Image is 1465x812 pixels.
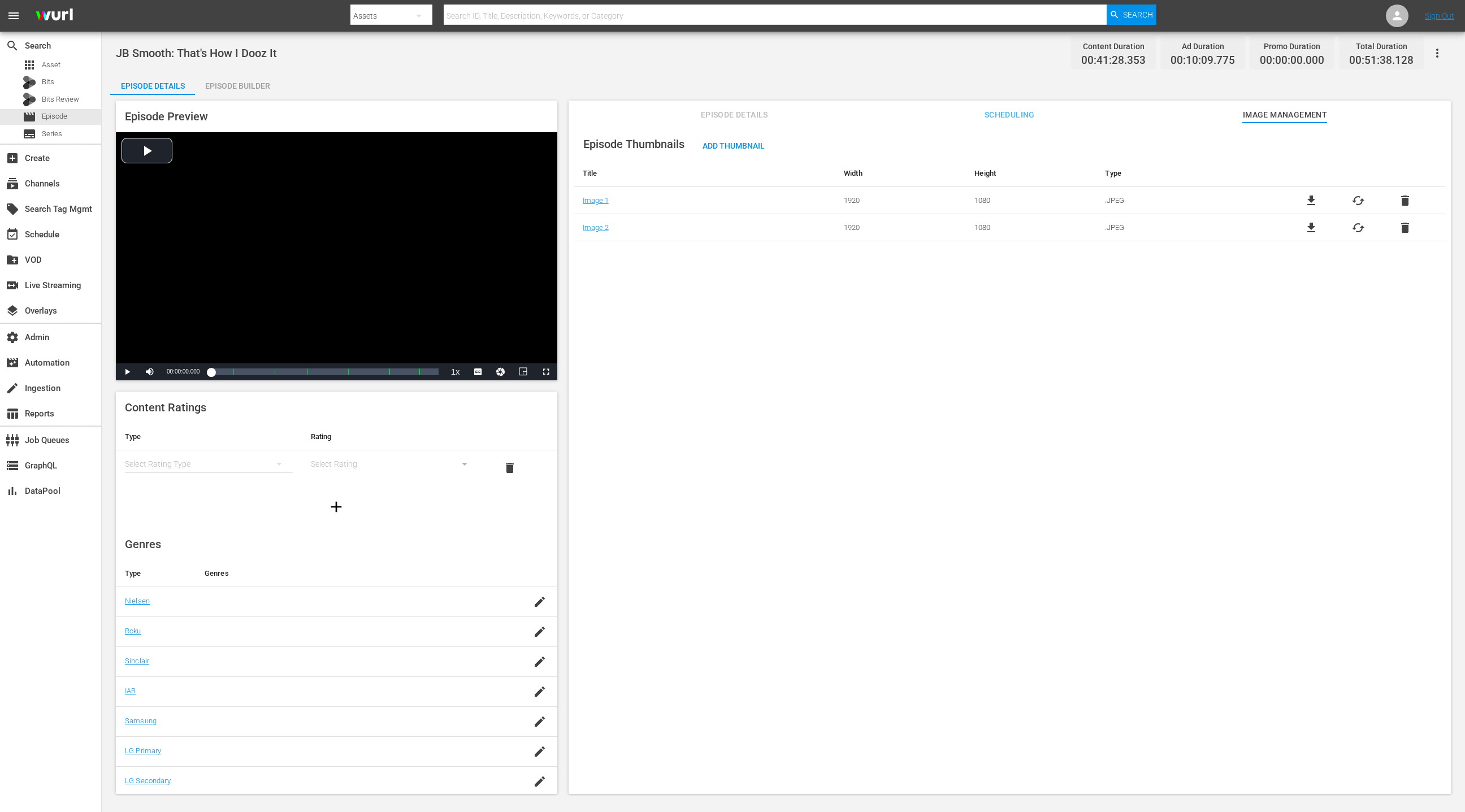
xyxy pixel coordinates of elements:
a: Image 1 [583,196,609,205]
span: Asset [42,59,60,71]
button: delete [496,454,523,481]
span: Search [6,39,19,53]
img: ans4CAIJ8jUAAAAAAAAAAAAAAAAAAAAAAAAgQb4GAAAAAAAAAAAAAAAAAAAAAAAAJMjXAAAAAAAAAAAAAAAAAAAAAAAAgAT5G... [27,3,81,29]
a: file_download [1304,221,1318,235]
button: Fullscreen [535,363,557,380]
th: Title [574,160,835,187]
span: Series [42,128,62,140]
span: Episode Details [692,108,777,122]
a: Nielsen [125,597,150,605]
a: Samsung [125,717,157,725]
a: IAB [125,687,136,695]
button: Add Thumbnail [694,135,774,155]
span: Episode Thumbnails [583,137,684,151]
td: 1920 [835,214,966,241]
th: Height [966,160,1096,187]
span: Bits [42,76,54,88]
span: JB Smooth: That's How I Dooz It [116,46,277,60]
div: Progress Bar [211,368,438,375]
div: Episode Details [110,72,195,99]
a: LG Secondary [125,776,171,785]
td: .JPEG [1096,214,1271,241]
span: Series [23,127,36,141]
button: Play [116,363,138,380]
div: Video Player [116,132,557,380]
a: Sign Out [1425,11,1454,20]
span: Reports [6,407,19,420]
button: Captions [467,363,489,380]
div: Content Duration [1081,38,1146,54]
td: 1080 [966,214,1096,241]
span: Add Thumbnail [694,141,774,150]
button: delete [1398,221,1412,235]
span: Asset [23,58,36,72]
button: Search [1107,5,1156,25]
button: Episode Builder [195,72,280,95]
span: Channels [6,177,19,190]
span: Search [1123,5,1153,25]
span: Content Ratings [125,401,206,414]
span: VOD [6,253,19,267]
span: Episode Preview [125,110,208,123]
span: DataPool [6,484,19,498]
td: 1920 [835,187,966,214]
div: Episode Builder [195,72,280,99]
td: 1080 [966,187,1096,214]
span: Schedule [6,228,19,241]
span: Episode [23,110,36,124]
button: delete [1398,194,1412,207]
th: Type [116,560,196,587]
td: .JPEG [1096,187,1271,214]
button: cached [1351,194,1365,207]
button: Mute [138,363,161,380]
div: Bits Review [23,93,36,106]
a: Sinclair [125,657,149,665]
a: LG Primary [125,746,161,755]
span: Overlays [6,304,19,318]
div: Promo Duration [1260,38,1324,54]
th: Genres [196,560,509,587]
span: GraphQL [6,459,19,472]
a: file_download [1304,194,1318,207]
span: Create [6,151,19,165]
span: Search Tag Mgmt [6,202,19,216]
span: 00:41:28.353 [1081,54,1146,67]
th: Width [835,160,966,187]
span: Automation [6,356,19,370]
a: Roku [125,627,141,635]
div: Ad Duration [1171,38,1235,54]
span: 00:51:38.128 [1349,54,1414,67]
div: Total Duration [1349,38,1414,54]
th: Type [116,423,302,450]
span: Genres [125,537,161,551]
span: Scheduling [967,108,1052,122]
button: Episode Details [110,72,195,95]
button: cached [1351,221,1365,235]
table: simple table [116,423,557,485]
span: Image Management [1242,108,1327,122]
span: delete [503,461,517,475]
button: Picture-in-Picture [512,363,535,380]
span: Job Queues [6,433,19,447]
span: 00:00:00.000 [167,368,200,375]
span: 00:00:00.000 [1260,54,1324,67]
th: Type [1096,160,1271,187]
span: menu [7,9,20,23]
div: Bits [23,76,36,89]
button: Playback Rate [444,363,467,380]
th: Rating [302,423,488,450]
span: Bits Review [42,94,79,105]
span: Admin [6,331,19,344]
button: Jump To Time [489,363,512,380]
span: 00:10:09.775 [1171,54,1235,67]
span: Episode [42,111,67,122]
span: Ingestion [6,381,19,395]
span: Live Streaming [6,279,19,292]
a: Image 2 [583,223,609,232]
